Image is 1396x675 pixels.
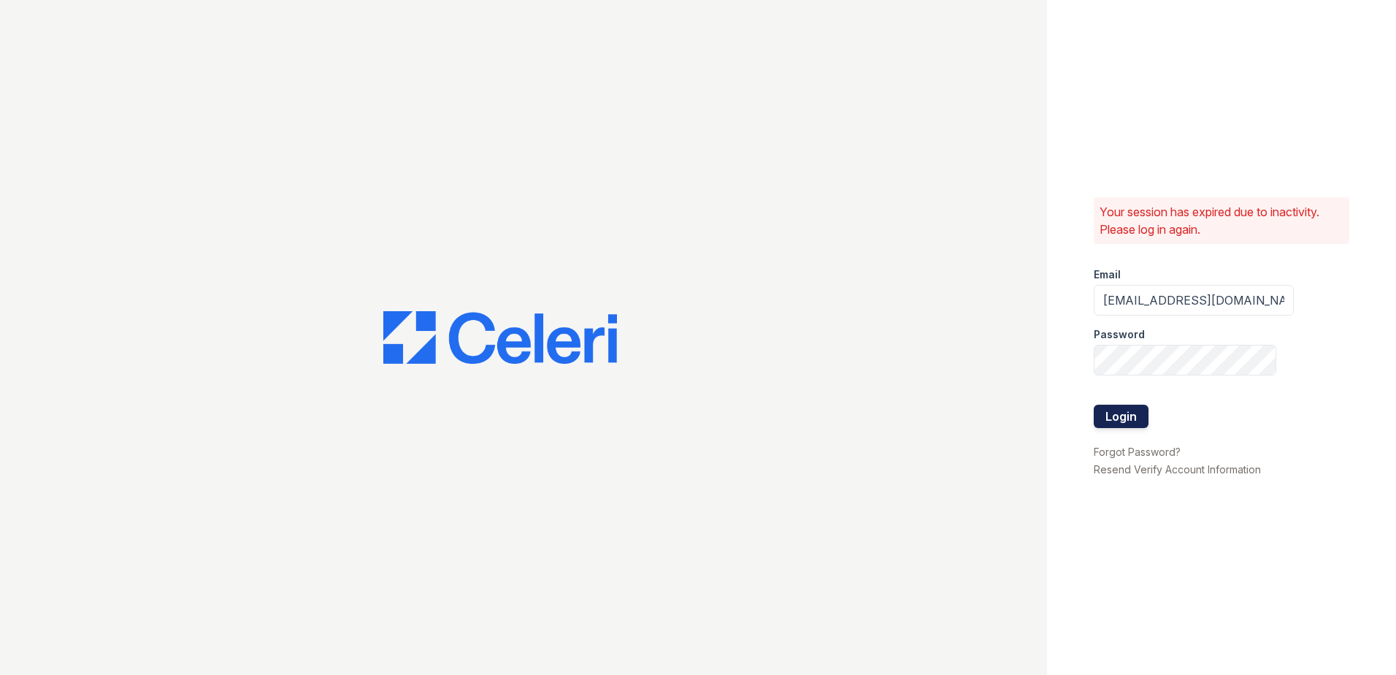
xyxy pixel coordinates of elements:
[1094,446,1181,458] a: Forgot Password?
[383,311,617,364] img: CE_Logo_Blue-a8612792a0a2168367f1c8372b55b34899dd931a85d93a1a3d3e32e68fde9ad4.png
[1094,463,1261,476] a: Resend Verify Account Information
[1094,267,1121,282] label: Email
[1094,405,1148,428] button: Login
[1094,327,1145,342] label: Password
[1100,203,1343,238] p: Your session has expired due to inactivity. Please log in again.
